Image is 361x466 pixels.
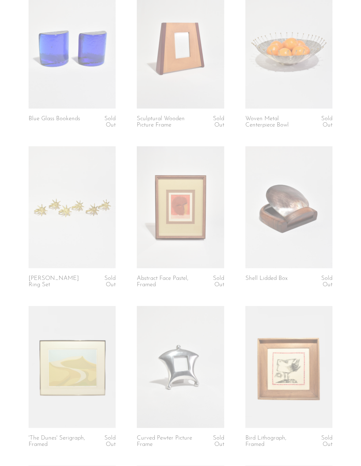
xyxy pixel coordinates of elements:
[321,116,332,128] span: Sold Out
[29,275,85,288] a: [PERSON_NAME] Ring Set
[245,275,288,288] a: Shell Lidded Box
[245,435,302,448] a: Bird Lithograph, Framed
[213,116,224,128] span: Sold Out
[29,116,80,129] a: Blue Glass Bookends
[213,275,224,288] span: Sold Out
[213,435,224,447] span: Sold Out
[321,435,332,447] span: Sold Out
[137,435,194,448] a: Curved Pewter Picture Frame
[245,116,302,129] a: Woven Metal Centerpiece Bowl
[104,275,116,288] span: Sold Out
[104,435,116,447] span: Sold Out
[137,116,194,129] a: Sculptural Wooden Picture Frame
[29,435,85,448] a: 'The Dunes' Serigraph, Framed
[137,275,194,288] a: Abstract Face Pastel, Framed
[104,116,116,128] span: Sold Out
[321,275,332,288] span: Sold Out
